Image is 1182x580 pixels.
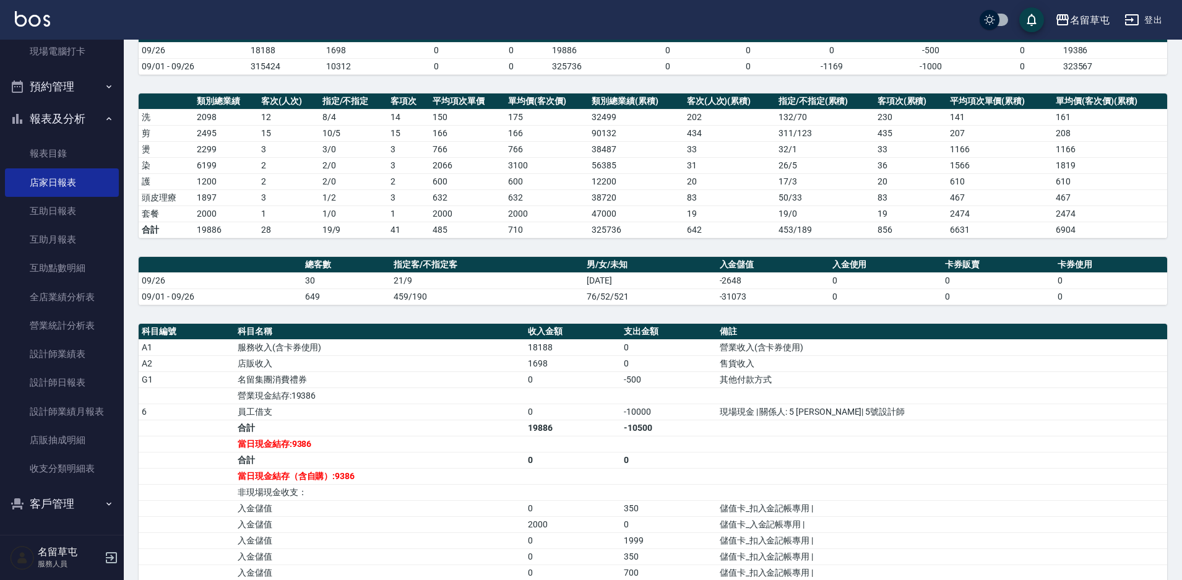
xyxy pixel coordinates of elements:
td: 入金儲值 [235,516,525,532]
td: 0 [399,58,474,74]
td: 1897 [194,189,258,206]
td: 20 [874,173,947,189]
td: 10312 [323,58,399,74]
td: 19 [874,206,947,222]
td: 132 / 70 [775,109,874,125]
th: 平均項次單價(累積) [947,93,1053,110]
td: 161 [1053,109,1167,125]
th: 類別總業績 [194,93,258,110]
th: 入金儲值 [717,257,829,273]
td: 325736 [589,222,683,238]
td: 合計 [235,452,525,468]
td: 1 [387,206,429,222]
td: 2000 [194,206,258,222]
td: 2 / 0 [319,173,388,189]
td: 202 [684,109,775,125]
td: 0 [621,452,717,468]
td: 0 [624,42,711,58]
td: 649 [302,288,390,305]
td: 50 / 33 [775,189,874,206]
td: 459/190 [390,288,584,305]
td: 17 / 3 [775,173,874,189]
td: 311 / 123 [775,125,874,141]
td: 儲值卡_扣入金記帳專用 | [717,500,1167,516]
td: 230 [874,109,947,125]
td: 47000 [589,206,683,222]
td: 名留集團消費禮券 [235,371,525,387]
td: 21/9 [390,272,584,288]
th: 總客數 [302,257,390,273]
td: 1566 [947,157,1053,173]
td: 0 [525,548,621,565]
td: 0 [985,42,1060,58]
td: 1698 [525,355,621,371]
th: 支出金額 [621,324,717,340]
td: 當日現金結存（含自購）:9386 [235,468,525,484]
td: 610 [947,173,1053,189]
button: 報表及分析 [5,103,119,135]
td: 0 [942,288,1055,305]
td: 0 [829,288,942,305]
th: 客次(人次) [258,93,319,110]
td: 染 [139,157,194,173]
td: 0 [525,452,621,468]
a: 互助月報表 [5,225,119,254]
td: 合計 [139,222,194,238]
td: 83 [874,189,947,206]
td: 8 / 4 [319,109,388,125]
a: 互助日報表 [5,197,119,225]
td: 1 / 0 [319,206,388,222]
td: 141 [947,109,1053,125]
td: 766 [505,141,589,157]
th: 單均價(客次價)(累積) [1053,93,1167,110]
td: 600 [429,173,505,189]
table: a dense table [139,93,1167,238]
td: 0 [525,404,621,420]
td: 207 [947,125,1053,141]
th: 卡券販賣 [942,257,1055,273]
td: 32499 [589,109,683,125]
th: 男/女/未知 [584,257,717,273]
td: 90132 [589,125,683,141]
td: 入金儲值 [235,500,525,516]
td: 3100 [505,157,589,173]
td: 2474 [947,206,1053,222]
a: 店家日報表 [5,168,119,197]
td: A2 [139,355,235,371]
td: 26 / 5 [775,157,874,173]
td: 15 [387,125,429,141]
td: 09/01 - 09/26 [139,288,302,305]
td: 2 [387,173,429,189]
a: 營業統計分析表 [5,311,119,340]
td: 儲值卡_入金記帳專用 | [717,516,1167,532]
td: 0 [829,272,942,288]
td: 6904 [1053,222,1167,238]
td: 營業收入(含卡券使用) [717,339,1167,355]
h5: 名留草屯 [38,546,101,558]
td: -10500 [621,420,717,436]
td: 150 [429,109,505,125]
td: -2648 [717,272,829,288]
td: -500 [878,42,985,58]
td: 09/26 [139,42,248,58]
td: 315424 [248,58,323,74]
td: 19/9 [319,222,388,238]
td: 15 [258,125,319,141]
td: 10 / 5 [319,125,388,141]
td: 766 [429,141,505,157]
table: a dense table [139,14,1167,75]
td: 20 [684,173,775,189]
td: 入金儲值 [235,532,525,548]
th: 平均項次單價 [429,93,505,110]
button: 登出 [1119,9,1167,32]
td: 1166 [947,141,1053,157]
td: 2000 [525,516,621,532]
td: 0 [711,42,787,58]
td: 0 [473,58,549,74]
td: 485 [429,222,505,238]
td: -1169 [786,58,877,74]
td: 0 [624,58,711,74]
a: 設計師業績表 [5,340,119,368]
th: 單均價(客次價) [505,93,589,110]
td: 2098 [194,109,258,125]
